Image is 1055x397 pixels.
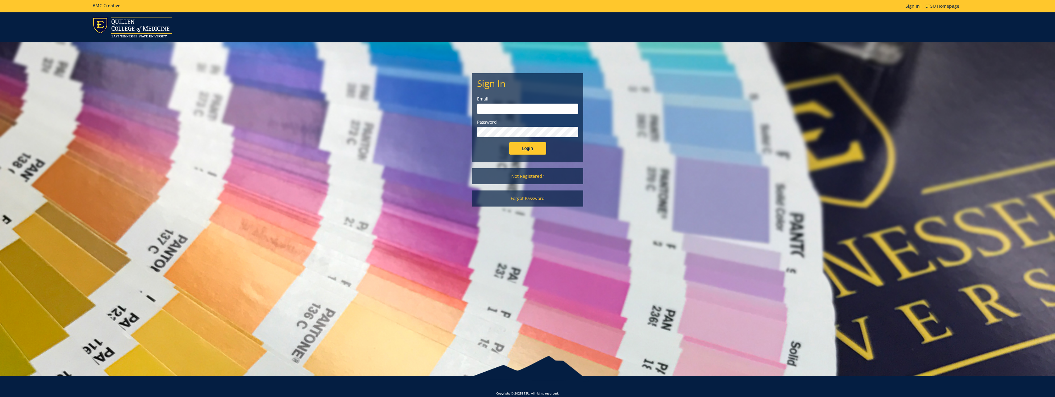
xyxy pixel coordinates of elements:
a: Sign In [906,3,920,9]
label: Email [477,96,578,102]
img: ETSU logo [93,17,172,37]
label: Password [477,119,578,125]
a: Forgot Password [472,190,583,207]
input: Login [509,142,546,155]
a: ETSU [522,391,529,395]
a: Not Registered? [472,168,583,184]
h2: Sign In [477,78,578,88]
h5: BMC Creative [93,3,120,8]
a: ETSU Homepage [922,3,962,9]
p: | [906,3,962,9]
